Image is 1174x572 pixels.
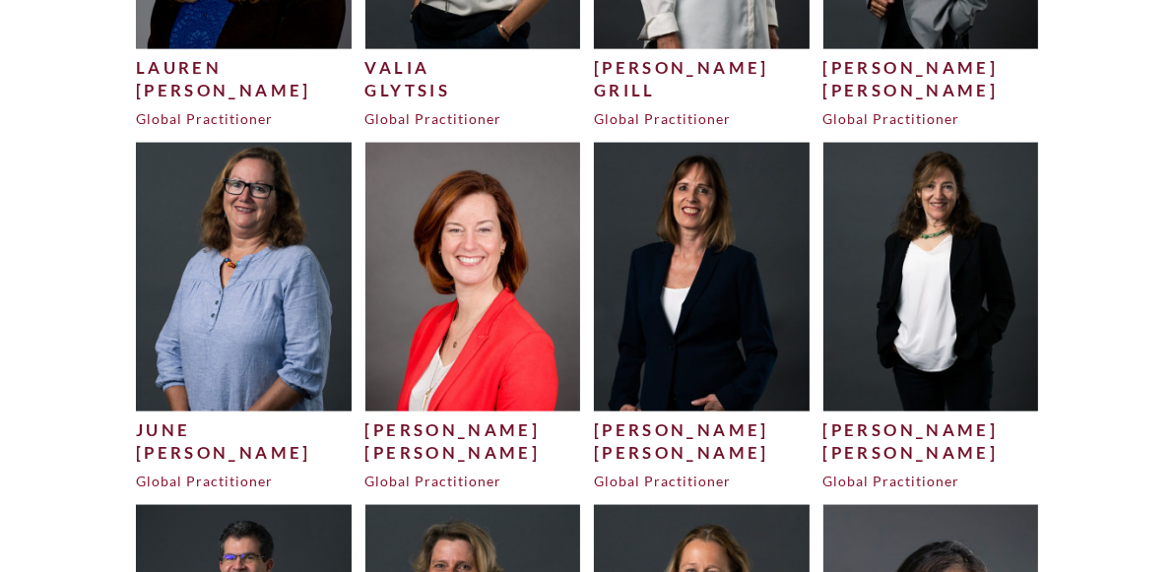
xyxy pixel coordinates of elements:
div: Valia [365,56,581,80]
div: Grill [594,79,810,102]
div: Global Practitioner [136,109,352,129]
div: [PERSON_NAME] [594,56,810,80]
div: Global Practitioner [365,472,581,491]
img: Melodie-H-500x625.jpg [823,143,1039,412]
a: [PERSON_NAME][PERSON_NAME]Global Practitioner [823,143,1039,491]
div: Global Practitioner [594,472,810,491]
img: June-H-edited-500x625.jpg [136,143,352,412]
div: [PERSON_NAME] [823,56,1039,80]
a: June[PERSON_NAME]Global Practitioner [136,143,352,491]
div: Glytsis [365,79,581,102]
div: [PERSON_NAME] [136,79,352,102]
div: [PERSON_NAME] [365,441,581,465]
div: Lauren [136,56,352,80]
div: [PERSON_NAME] [823,418,1039,442]
div: [PERSON_NAME] [823,441,1039,465]
div: Global Practitioner [594,109,810,129]
div: Global Practitioner [823,109,1039,129]
img: Julia-Harig-7-500x625.jpg [365,143,581,412]
div: [PERSON_NAME] [136,441,352,465]
div: June [136,418,352,442]
div: [PERSON_NAME] [823,79,1039,102]
div: Global Practitioner [823,472,1039,491]
a: [PERSON_NAME][PERSON_NAME]Global Practitioner [365,143,581,491]
div: Global Practitioner [365,109,581,129]
div: Global Practitioner [136,472,352,491]
a: [PERSON_NAME][PERSON_NAME]Global Practitioner [594,143,810,491]
img: Sabine-H-500x625.jpg [594,143,810,412]
div: [PERSON_NAME] [594,418,810,442]
div: [PERSON_NAME] [594,441,810,465]
div: [PERSON_NAME] [365,418,581,442]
